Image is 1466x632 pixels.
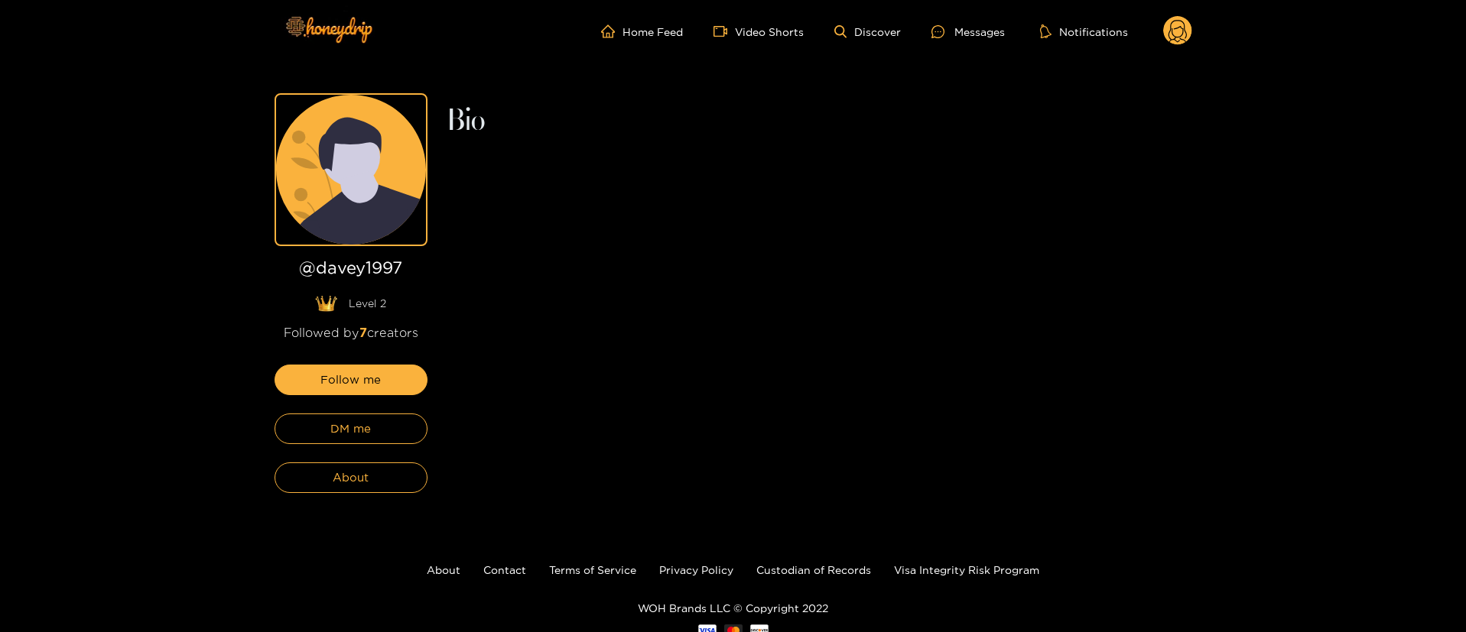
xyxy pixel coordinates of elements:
a: Home Feed [601,24,683,38]
a: Visa Integrity Risk Program [894,564,1039,575]
a: Video Shorts [713,24,804,38]
button: DM me [275,413,427,444]
span: home [601,24,622,38]
a: Terms of Service [549,564,636,575]
span: 7 [359,326,367,339]
span: Level 2 [349,296,386,311]
a: Discover [834,25,901,38]
span: video-camera [713,24,735,38]
span: DM me [330,420,371,438]
a: Custodian of Records [756,564,871,575]
span: About [333,468,369,487]
a: Contact [483,564,526,575]
img: lavel grade [315,296,337,312]
h1: @ davey1997 [275,258,427,284]
button: Notifications [1035,24,1133,39]
a: About [427,564,460,575]
a: Privacy Policy [659,564,733,575]
div: Messages [931,23,1005,41]
span: Follow me [320,371,381,389]
button: Follow me [275,365,427,395]
h2: Bio [446,109,1192,135]
button: About [275,462,427,493]
div: Followed by creators [275,324,427,342]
